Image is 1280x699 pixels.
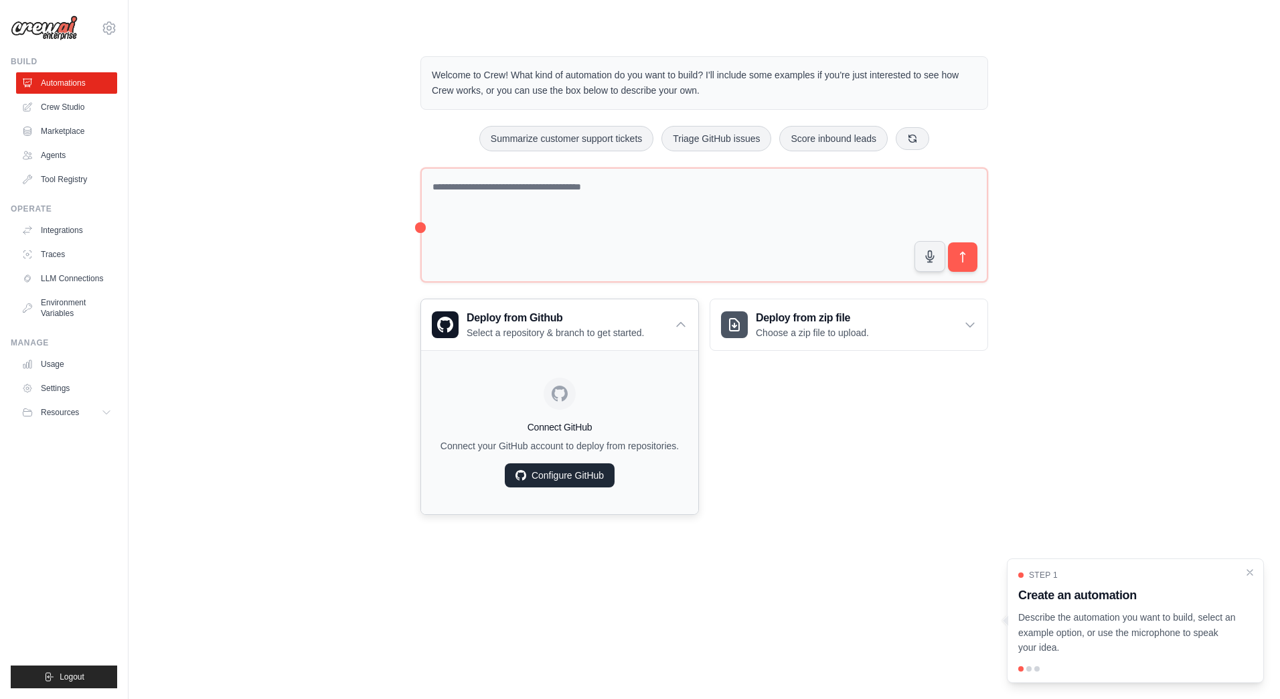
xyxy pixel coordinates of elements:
[60,672,84,682] span: Logout
[1213,635,1280,699] iframe: Chat Widget
[1018,610,1236,655] p: Describe the automation you want to build, select an example option, or use the microphone to spe...
[432,439,688,453] p: Connect your GitHub account to deploy from repositories.
[16,354,117,375] a: Usage
[779,126,888,151] button: Score inbound leads
[16,378,117,399] a: Settings
[11,666,117,688] button: Logout
[661,126,771,151] button: Triage GitHub issues
[11,204,117,214] div: Operate
[11,15,78,41] img: Logo
[16,244,117,265] a: Traces
[1018,586,1236,605] h3: Create an automation
[16,169,117,190] a: Tool Registry
[16,220,117,241] a: Integrations
[1245,567,1255,578] button: Close walkthrough
[432,420,688,434] h4: Connect GitHub
[432,68,977,98] p: Welcome to Crew! What kind of automation do you want to build? I'll include some examples if you'...
[756,310,869,326] h3: Deploy from zip file
[11,56,117,67] div: Build
[16,292,117,324] a: Environment Variables
[16,121,117,142] a: Marketplace
[756,326,869,339] p: Choose a zip file to upload.
[16,72,117,94] a: Automations
[16,402,117,423] button: Resources
[1029,570,1058,580] span: Step 1
[16,145,117,166] a: Agents
[16,96,117,118] a: Crew Studio
[467,326,644,339] p: Select a repository & branch to get started.
[479,126,653,151] button: Summarize customer support tickets
[505,463,615,487] a: Configure GitHub
[16,268,117,289] a: LLM Connections
[467,310,644,326] h3: Deploy from Github
[41,407,79,418] span: Resources
[11,337,117,348] div: Manage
